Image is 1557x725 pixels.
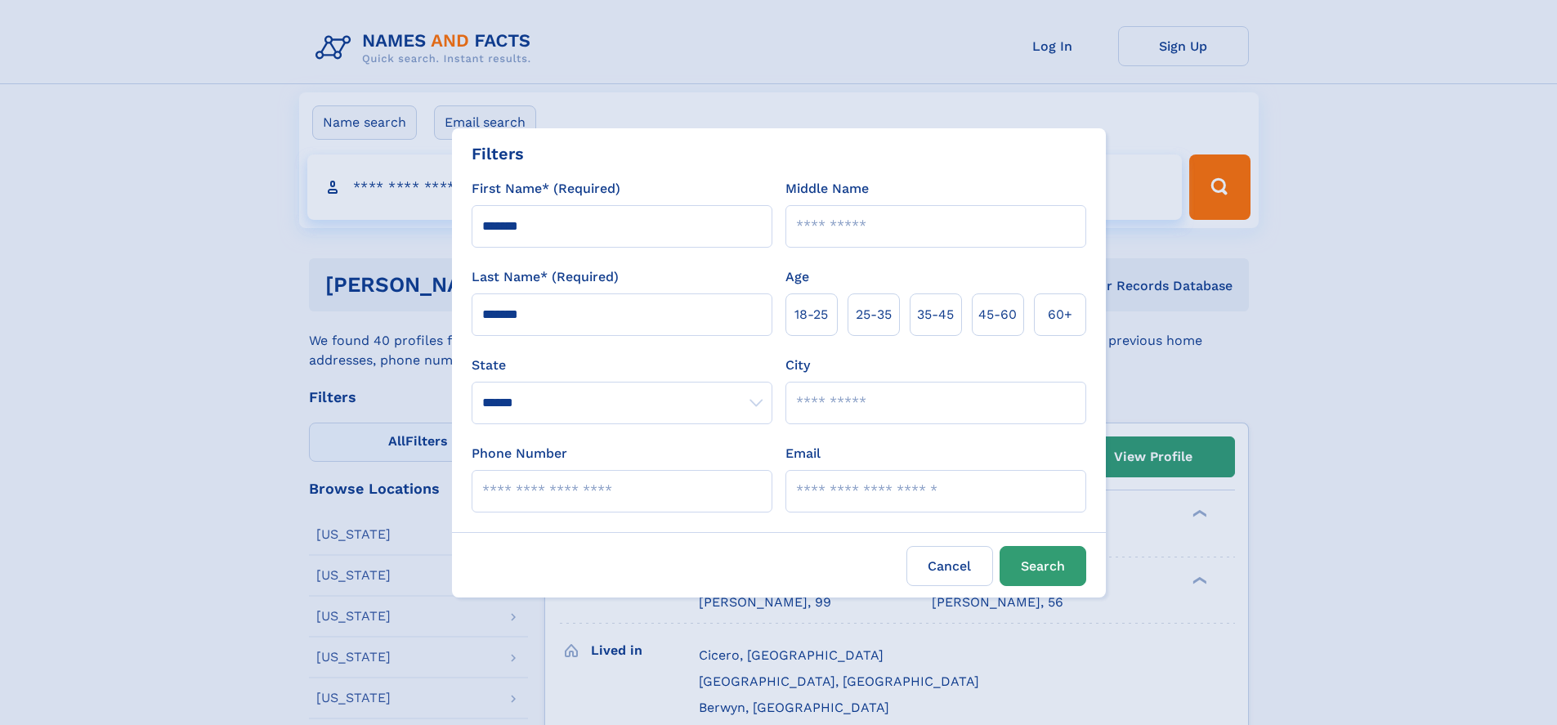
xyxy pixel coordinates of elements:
[1000,546,1086,586] button: Search
[856,305,892,324] span: 25‑35
[472,267,619,287] label: Last Name* (Required)
[917,305,954,324] span: 35‑45
[785,179,869,199] label: Middle Name
[978,305,1017,324] span: 45‑60
[1048,305,1072,324] span: 60+
[472,141,524,166] div: Filters
[785,444,821,463] label: Email
[472,356,772,375] label: State
[472,179,620,199] label: First Name* (Required)
[785,267,809,287] label: Age
[785,356,810,375] label: City
[794,305,828,324] span: 18‑25
[472,444,567,463] label: Phone Number
[906,546,993,586] label: Cancel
